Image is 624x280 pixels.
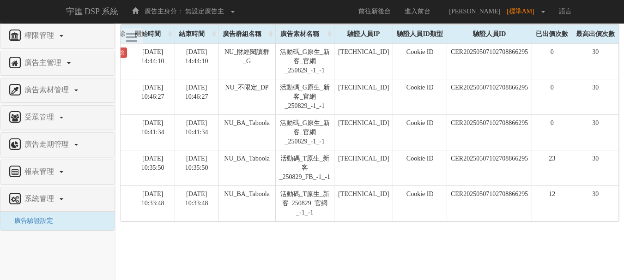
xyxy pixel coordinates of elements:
[572,150,619,185] td: 30
[393,79,447,114] td: Cookie ID
[572,114,619,150] td: 30
[572,25,618,43] div: 最高出價次數
[393,114,447,150] td: Cookie ID
[218,185,275,221] td: NU_BA_Taboola
[393,43,447,79] td: Cookie ID
[447,114,532,150] td: CER20250507102708866295
[131,43,175,79] td: [DATE] 14:44:10
[131,25,175,43] div: 開始時間
[175,79,218,114] td: [DATE] 10:46:27
[447,79,532,114] td: CER20250507102708866295
[532,185,572,221] td: 12
[218,43,275,79] td: NU_財經閱讀群_G
[218,150,275,185] td: NU_BA_Taboola
[275,43,334,79] td: 活動碼_G原生_新客_官網_250829_-1_-1
[7,137,108,152] a: 廣告走期管理
[334,43,393,79] td: [TECHNICAL_ID]
[219,25,275,43] div: 廣告群組名稱
[572,185,619,221] td: 30
[532,79,572,114] td: 0
[447,185,532,221] td: CER20250507102708866295
[7,110,108,125] a: 受眾管理
[275,114,334,150] td: 活動碼_G原生_新客_官網_250829_-1_-1
[447,43,532,79] td: CER20250507102708866295
[7,56,108,71] a: 廣告主管理
[7,29,108,43] a: 權限管理
[334,114,393,150] td: [TECHNICAL_ID]
[507,8,539,15] span: [標準AM]
[7,217,53,224] a: 廣告驗證設定
[447,25,532,43] div: 驗證人員ID
[393,185,447,221] td: Cookie ID
[572,43,619,79] td: 30
[447,150,532,185] td: CER20250507102708866295
[334,79,393,114] td: [TECHNICAL_ID]
[22,113,59,121] span: 受眾管理
[334,25,393,43] div: 驗證人員IP
[334,185,393,221] td: [TECHNICAL_ID]
[175,114,218,150] td: [DATE] 10:41:34
[7,165,108,179] a: 報表管理
[393,150,447,185] td: Cookie ID
[275,150,334,185] td: 活動碼_T原生_新客_250829_FB_-1_-1
[22,86,73,94] span: 廣告素材管理
[7,83,108,98] a: 廣告素材管理
[275,185,334,221] td: 活動碼_T原生_新客_250829_官網_-1_-1
[131,114,175,150] td: [DATE] 10:41:34
[175,185,218,221] td: [DATE] 10:33:48
[532,114,572,150] td: 0
[393,25,447,43] div: 驗證人員ID類型
[218,114,275,150] td: NU_BA_Taboola
[532,25,572,43] div: 已出價次數
[175,43,218,79] td: [DATE] 14:44:10
[131,79,175,114] td: [DATE] 10:46:27
[334,150,393,185] td: [TECHNICAL_ID]
[185,8,224,15] span: 無設定廣告主
[22,195,59,203] span: 系統管理
[532,43,572,79] td: 0
[275,79,334,114] td: 活動碼_G原生_新客_官網_250829_-1_-1
[444,8,505,15] span: [PERSON_NAME]
[7,192,108,207] a: 系統管理
[532,150,572,185] td: 23
[218,79,275,114] td: NU_不限定_DP
[22,140,73,148] span: 廣告走期管理
[22,167,59,175] span: 報表管理
[22,31,59,39] span: 權限管理
[145,8,183,15] span: 廣告主身分：
[131,185,175,221] td: [DATE] 10:33:48
[131,150,175,185] td: [DATE] 10:35:50
[276,25,334,43] div: 廣告素材名稱
[175,150,218,185] td: [DATE] 10:35:50
[572,79,619,114] td: 30
[175,25,218,43] div: 結束時間
[22,59,66,66] span: 廣告主管理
